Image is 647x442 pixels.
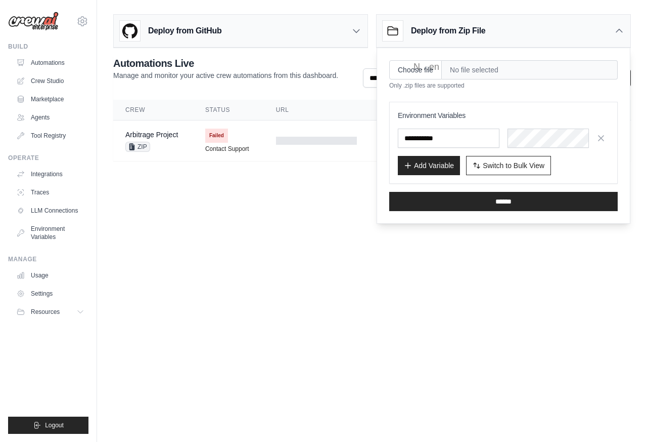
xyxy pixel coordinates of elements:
a: LLM Connections [12,203,88,219]
span: No file selected [442,60,618,79]
th: URL [264,100,373,120]
h2: Automations Live [113,56,338,70]
input: Choose file [389,60,442,79]
img: GitHub Logo [120,21,140,41]
span: Logout [45,421,64,429]
a: Settings [12,286,88,302]
iframe: Chat Widget [596,393,647,442]
a: Crew Studio [12,73,88,89]
a: Integrations [12,166,88,182]
h3: Deploy from Zip File [411,25,485,37]
div: Manage [8,255,88,263]
p: Only .zip files are supported [389,82,618,90]
h3: Deploy from GitHub [148,25,221,37]
a: Environment Variables [12,221,88,245]
a: Traces [12,184,88,200]
span: Failed [205,129,228,143]
span: ZIP [125,142,150,152]
h3: Environment Variables [398,110,609,120]
button: Resources [12,304,88,320]
p: Manage and monitor your active crew automations from this dashboard. [113,70,338,81]
a: Tool Registry [12,128,88,144]
button: Add Variable [398,156,460,175]
span: Switch to Bulk View [483,160,544,171]
button: Logout [8,417,88,434]
a: Automations [12,55,88,71]
th: Status [193,100,264,120]
img: Logo [8,12,59,31]
a: Arbitrage Project [125,131,178,139]
div: Build [8,43,88,51]
span: Resources [31,308,60,316]
a: Marketplace [12,91,88,107]
a: Agents [12,109,88,126]
div: Operate [8,154,88,162]
a: Usage [12,267,88,284]
th: Crew [113,100,193,120]
button: Switch to Bulk View [466,156,551,175]
a: Contact Support [205,145,249,153]
th: Token [373,100,464,120]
